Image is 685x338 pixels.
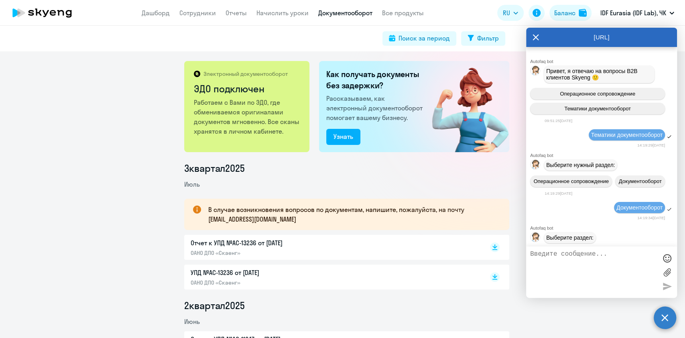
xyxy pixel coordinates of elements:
button: Фильтр [461,31,505,46]
label: Лимит 10 файлов [661,266,673,278]
div: Баланс [554,8,575,18]
a: Дашборд [142,9,170,17]
button: Поиск за период [382,31,456,46]
time: 09:51:25[DATE] [545,118,572,123]
div: Autofaq bot [530,153,677,158]
a: Отчет к УПД №AC-13236 от [DATE]ОАНО ДПО «Скаенг» [191,238,473,257]
span: Выберите нужный раздел: [546,162,615,168]
button: RU [497,5,524,21]
div: Фильтр [477,33,499,43]
p: Рассказываем, как электронный документооборот помогает вашему бизнесу. [326,94,426,122]
button: Операционное сопровождение [530,88,665,100]
a: Документооборот [318,9,372,17]
a: Начислить уроки [256,9,309,17]
img: bot avatar [531,66,541,77]
div: Autofaq bot [530,226,677,230]
li: 2 квартал 2025 [184,299,509,312]
span: RU [503,8,510,18]
p: В случае возникновения вопросов по документам, напишите, пожалуйста, на почту [EMAIL_ADDRESS][DOM... [208,205,495,224]
a: Сотрудники [179,9,216,17]
span: Июнь [184,318,200,326]
a: Отчеты [226,9,247,17]
span: Выберите раздел: [546,234,594,241]
div: Узнать [333,132,353,141]
a: Все продукты [382,9,424,17]
p: УПД №AC-13236 от [DATE] [191,268,359,277]
time: 14:19:34[DATE] [637,216,665,220]
button: Узнать [326,129,360,145]
button: Документооборот [615,175,665,187]
li: 3 квартал 2025 [184,162,509,175]
p: ОАНО ДПО «Скаенг» [191,279,359,286]
h2: ЭДО подключен [194,82,301,95]
div: Поиск за период [398,33,450,43]
span: Операционное сопровождение [560,91,635,97]
span: Документооборот [616,204,663,211]
time: 14:19:29[DATE] [545,191,572,195]
span: Тематики документооборот [564,106,631,112]
div: Autofaq bot [530,59,677,64]
p: Отчет к УПД №AC-13236 от [DATE] [191,238,359,248]
button: Тематики документооборот [530,103,665,114]
p: Работаем с Вами по ЭДО, где обмениваемся оригиналами документов мгновенно. Все сканы хранятся в л... [194,98,301,136]
span: Операционное сопровождение [533,178,609,184]
button: Операционное сопровождение [530,175,612,187]
img: bot avatar [531,160,541,171]
time: 14:19:29[DATE] [637,143,665,147]
button: Балансbalance [549,5,591,21]
span: Документооборот [619,178,662,184]
p: ОАНО ДПО «Скаенг» [191,249,359,257]
span: Июль [184,180,200,188]
img: bot avatar [531,232,541,244]
span: Тематики документооборот [591,132,663,138]
img: balance [579,9,587,17]
span: Привет, я отвечаю на вопросы B2B клиентов Skyeng 🙂 [546,68,639,81]
p: Электронный документооборот [203,70,288,77]
img: connected [419,61,509,152]
button: IDF Eurasia (IDF Lab), ЧК [596,3,678,22]
a: УПД №AC-13236 от [DATE]ОАНО ДПО «Скаенг» [191,268,473,286]
h2: Как получать документы без задержки? [326,69,426,91]
p: IDF Eurasia (IDF Lab), ЧК [600,8,666,18]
